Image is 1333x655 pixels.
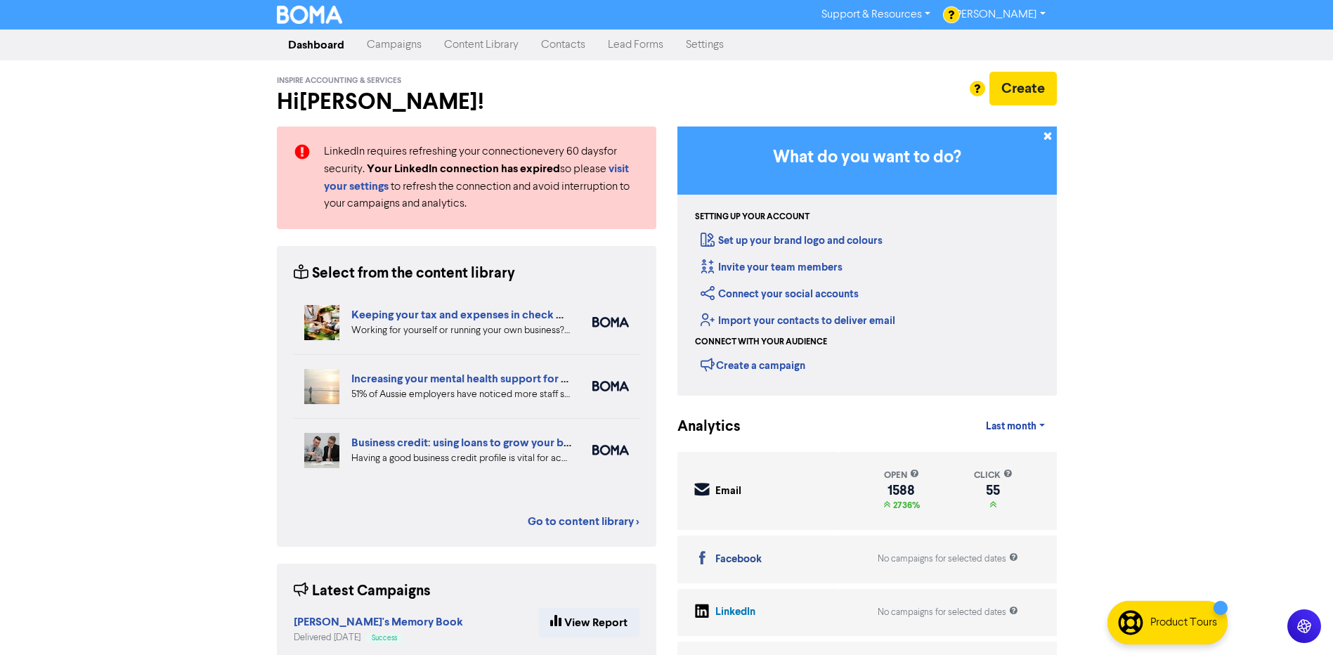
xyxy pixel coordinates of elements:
[351,451,571,466] div: Having a good business credit profile is vital for accessing routes to funding. We look at six di...
[677,127,1057,396] div: Getting Started in BOMA
[433,31,530,59] a: Content Library
[277,76,401,86] span: Inspire Accounting & Services
[324,164,629,193] a: visit your settings
[294,617,463,628] a: [PERSON_NAME]'s Memory Book
[701,354,805,375] div: Create a campaign
[1157,503,1333,655] iframe: Chat Widget
[890,500,920,511] span: 2736%
[597,31,675,59] a: Lead Forms
[695,336,827,349] div: Connect with your audience
[942,4,1056,26] a: [PERSON_NAME]
[294,615,463,629] strong: [PERSON_NAME]'s Memory Book
[592,381,629,391] img: boma
[351,436,600,450] a: Business credit: using loans to grow your business
[715,604,755,621] div: LinkedIn
[989,72,1057,105] button: Create
[351,323,571,338] div: Working for yourself or running your own business? Setup robust systems for expenses & tax requir...
[701,287,859,301] a: Connect your social accounts
[592,317,629,327] img: boma_accounting
[528,513,639,530] a: Go to content library >
[351,372,616,386] a: Increasing your mental health support for employees
[277,6,343,24] img: BOMA Logo
[372,635,397,642] span: Success
[878,552,1018,566] div: No campaigns for selected dates
[878,606,1018,619] div: No campaigns for selected dates
[810,4,942,26] a: Support & Resources
[715,484,741,500] div: Email
[715,552,762,568] div: Facebook
[277,89,656,115] h2: Hi [PERSON_NAME] !
[294,263,515,285] div: Select from the content library
[356,31,433,59] a: Campaigns
[538,608,639,637] a: View Report
[367,162,560,176] strong: Your LinkedIn connection has expired
[974,469,1013,482] div: click
[677,416,723,438] div: Analytics
[975,413,1056,441] a: Last month
[974,485,1013,496] div: 55
[986,420,1036,433] span: Last month
[675,31,735,59] a: Settings
[701,261,843,274] a: Invite your team members
[698,148,1036,168] h3: What do you want to do?
[313,143,650,212] div: LinkedIn requires refreshing your connection every 60 days for security. so please to refresh the...
[294,631,463,644] div: Delivered [DATE]
[294,581,431,602] div: Latest Campaigns
[701,234,883,247] a: Set up your brand logo and colours
[530,31,597,59] a: Contacts
[695,211,809,223] div: Setting up your account
[592,445,629,455] img: boma
[883,485,920,496] div: 1588
[277,31,356,59] a: Dashboard
[883,469,920,482] div: open
[351,387,571,402] div: 51% of Aussie employers have noticed more staff struggling with mental health. But very few have ...
[701,314,895,327] a: Import your contacts to deliver email
[351,308,699,322] a: Keeping your tax and expenses in check when you are self-employed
